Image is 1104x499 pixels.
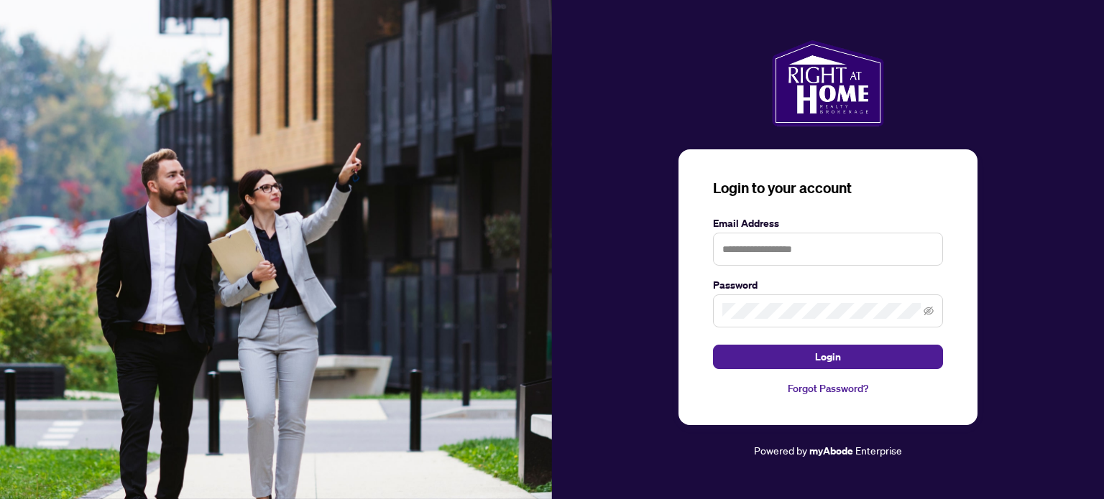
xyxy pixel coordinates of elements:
img: ma-logo [772,40,883,126]
h3: Login to your account [713,178,943,198]
a: Forgot Password? [713,381,943,396]
label: Password [713,277,943,293]
span: Powered by [754,444,807,457]
span: Login [815,345,841,368]
label: Email Address [713,215,943,231]
button: Login [713,345,943,369]
a: myAbode [809,443,853,459]
span: eye-invisible [924,306,934,316]
span: Enterprise [855,444,902,457]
